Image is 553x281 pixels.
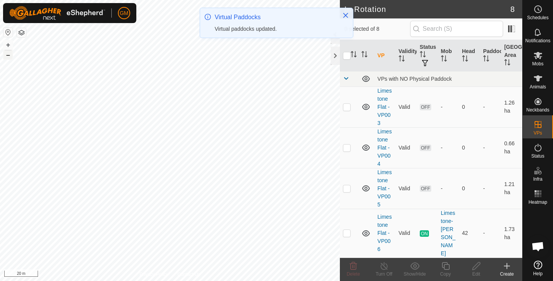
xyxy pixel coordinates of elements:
a: Contact Us [177,271,200,278]
span: Animals [530,85,546,89]
p-sorticon: Activate to sort [504,60,510,67]
th: Status [417,40,438,71]
span: OFF [420,185,431,192]
button: Reset Map [3,28,13,37]
div: Virtual Paddocks [215,13,334,22]
div: Create [492,271,522,278]
button: – [3,50,13,60]
p-sorticon: Activate to sort [441,57,447,63]
td: 1.21 ha [501,168,522,209]
td: - [480,168,501,209]
td: 42 [459,209,480,258]
button: Close [340,10,351,21]
a: Help [523,258,553,279]
a: Open chat [527,235,550,258]
a: Privacy Policy [139,271,168,278]
span: Notifications [525,38,550,43]
a: Limestone Flat -VP005 [377,169,392,208]
h2: In Rotation [344,5,510,14]
p-sorticon: Activate to sort [462,57,468,63]
span: Status [531,154,544,158]
button: + [3,40,13,50]
span: Delete [347,271,360,277]
td: 0 [459,168,480,209]
td: 0.66 ha [501,127,522,168]
p-sorticon: Activate to sort [351,52,357,58]
td: 0 [459,86,480,127]
span: OFF [420,104,431,110]
span: Heatmap [528,200,547,205]
div: Turn Off [369,271,399,278]
div: Show/Hide [399,271,430,278]
span: 0 selected of 8 [344,25,410,33]
th: VP [374,40,396,71]
button: Map Layers [17,28,26,37]
td: 1.26 ha [501,86,522,127]
input: Search (S) [410,21,503,37]
td: Valid [396,168,417,209]
td: 0 [459,127,480,168]
div: - [441,185,456,193]
img: Gallagher Logo [9,6,105,20]
p-sorticon: Activate to sort [420,52,426,58]
th: [GEOGRAPHIC_DATA] Area [501,40,522,71]
div: - [441,144,456,152]
div: - [441,103,456,111]
th: Paddock [480,40,501,71]
span: VPs [533,131,542,135]
span: 8 [510,3,515,15]
span: GM [120,9,129,17]
td: 1.73 ha [501,209,522,258]
div: Limestone-[PERSON_NAME] [441,209,456,258]
th: Head [459,40,480,71]
p-sorticon: Activate to sort [483,57,489,63]
span: Mobs [532,62,543,66]
td: Valid [396,86,417,127]
span: OFF [420,145,431,151]
span: Infra [533,177,542,181]
td: - [480,127,501,168]
div: VPs with NO Physical Paddock [377,76,519,82]
a: Limestone Flat -VP004 [377,128,392,167]
th: Mob [438,40,459,71]
td: Valid [396,209,417,258]
div: Virtual paddocks updated. [215,25,334,33]
a: Limestone Flat -VP006 [377,214,392,252]
span: Schedules [527,15,548,20]
div: Copy [430,271,461,278]
span: Help [533,271,543,276]
span: Neckbands [526,108,549,112]
th: Validity [396,40,417,71]
span: ON [420,230,429,237]
td: - [480,209,501,258]
td: - [480,86,501,127]
td: Valid [396,127,417,168]
div: Edit [461,271,492,278]
p-sorticon: Activate to sort [399,57,405,63]
p-sorticon: Activate to sort [361,52,368,58]
a: Limestone Flat -VP003 [377,88,392,126]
